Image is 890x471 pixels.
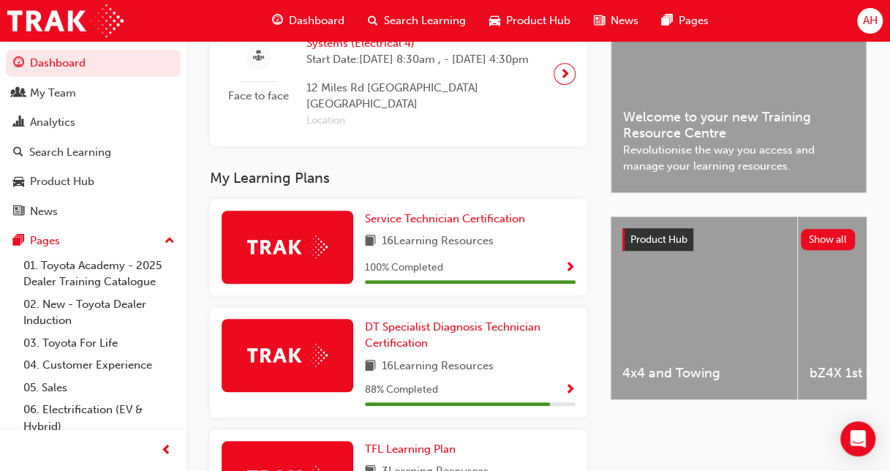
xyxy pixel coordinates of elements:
[6,50,181,77] a: Dashboard
[565,262,576,275] span: Show Progress
[506,12,570,29] span: Product Hub
[582,6,650,36] a: news-iconNews
[365,212,525,225] span: Service Technician Certification
[13,146,23,159] span: search-icon
[13,206,24,219] span: news-icon
[6,198,181,225] a: News
[272,12,283,30] span: guage-icon
[365,319,576,352] a: DT Specialist Diagnosis Technician Certification
[6,227,181,255] button: Pages
[623,109,854,142] span: Welcome to your new Training Resource Centre
[384,12,466,29] span: Search Learning
[6,168,181,195] a: Product Hub
[306,113,542,129] span: Location
[622,228,855,252] a: Product HubShow all
[650,6,720,36] a: pages-iconPages
[857,8,883,34] button: AH
[6,47,181,227] button: DashboardMy TeamAnalyticsSearch LearningProduct HubNews
[365,260,443,276] span: 100 % Completed
[30,114,75,131] div: Analytics
[365,441,461,458] a: TFL Learning Plan
[18,377,181,399] a: 05. Sales
[489,12,500,30] span: car-icon
[289,12,344,29] span: Dashboard
[368,12,378,30] span: search-icon
[30,233,60,249] div: Pages
[260,6,356,36] a: guage-iconDashboard
[382,358,494,376] span: 16 Learning Resources
[13,87,24,100] span: people-icon
[210,170,587,186] h3: My Learning Plans
[6,80,181,107] a: My Team
[630,233,687,246] span: Product Hub
[222,12,576,135] a: Face to faceTWA DT Audio, Navigation, SRS & Safety Systems (Electrical 4)Start Date:[DATE] 8:30am...
[365,211,531,227] a: Service Technician Certification
[594,12,605,30] span: news-icon
[565,384,576,397] span: Show Progress
[611,12,638,29] span: News
[18,354,181,377] a: 04. Customer Experience
[565,381,576,399] button: Show Progress
[559,64,570,84] span: next-icon
[478,6,582,36] a: car-iconProduct Hub
[622,365,785,382] span: 4x4 and Towing
[6,139,181,166] a: Search Learning
[18,293,181,332] a: 02. New - Toyota Dealer Induction
[18,255,181,293] a: 01. Toyota Academy - 2025 Dealer Training Catalogue
[623,142,854,175] span: Revolutionise the way you access and manage your learning resources.
[30,85,76,102] div: My Team
[29,144,111,161] div: Search Learning
[365,382,438,399] span: 88 % Completed
[18,399,181,437] a: 06. Electrification (EV & Hybrid)
[365,358,376,376] span: book-icon
[382,233,494,251] span: 16 Learning Resources
[247,235,328,258] img: Trak
[161,442,172,460] span: prev-icon
[222,88,295,105] span: Face to face
[30,173,94,190] div: Product Hub
[6,109,181,136] a: Analytics
[365,233,376,251] span: book-icon
[18,332,181,355] a: 03. Toyota For Life
[611,216,797,399] a: 4x4 and Towing
[365,320,540,350] span: DT Specialist Diagnosis Technician Certification
[306,80,542,113] span: 12 Miles Rd [GEOGRAPHIC_DATA] [GEOGRAPHIC_DATA]
[253,48,264,66] span: sessionType_FACE_TO_FACE-icon
[840,421,875,456] div: Open Intercom Messenger
[862,12,877,29] span: AH
[13,176,24,189] span: car-icon
[13,235,24,248] span: pages-icon
[679,12,709,29] span: Pages
[7,4,124,37] img: Trak
[356,6,478,36] a: search-iconSearch Learning
[247,344,328,366] img: Trak
[30,203,58,220] div: News
[801,229,856,250] button: Show all
[13,57,24,70] span: guage-icon
[565,259,576,277] button: Show Progress
[165,232,175,251] span: up-icon
[365,442,456,456] span: TFL Learning Plan
[13,116,24,129] span: chart-icon
[306,51,542,68] span: Start Date: [DATE] 8:30am , - [DATE] 4:30pm
[662,12,673,30] span: pages-icon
